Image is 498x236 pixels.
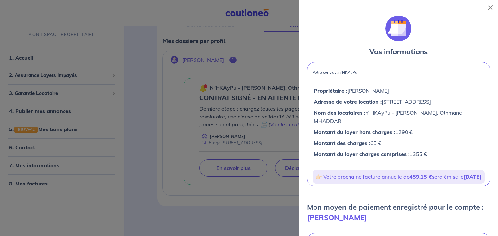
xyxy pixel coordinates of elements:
p: 65 € [314,139,483,147]
strong: Propriétaire : [314,87,347,94]
strong: Montant des charges : [314,140,370,146]
p: Mon moyen de paiement enregistré pour le compte : [307,202,490,223]
strong: 459,15 € [409,174,432,180]
p: 1355 € [314,150,483,158]
strong: [DATE] [464,174,481,180]
p: Votre contrat : n°HKAyPu [313,70,485,75]
p: [STREET_ADDRESS] [314,97,483,106]
strong: Montant du loyer charges comprises : [314,151,409,157]
p: 👉🏻 Votre prochaine facture annuelle de sera émise le [315,173,482,181]
strong: [PERSON_NAME] [307,213,367,222]
p: [PERSON_NAME] [314,86,483,95]
strong: Adresse de votre location : [314,98,382,105]
button: Close [485,3,495,13]
strong: Nom des locataires : [314,109,365,116]
p: n°HKAyPu - [PERSON_NAME], Othmane MHADDAR [314,108,483,125]
p: 1290 € [314,128,483,136]
img: illu_calendar.svg [385,16,411,41]
strong: Montant du loyer hors charges : [314,129,395,135]
strong: Vos informations [369,47,428,56]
